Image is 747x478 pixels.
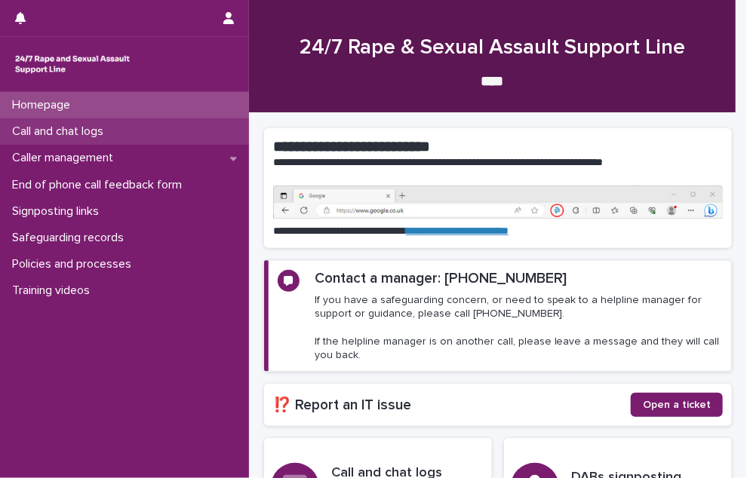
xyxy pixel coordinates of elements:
[6,257,143,271] p: Policies and processes
[6,204,111,219] p: Signposting links
[6,98,82,112] p: Homepage
[273,397,631,414] h2: ⁉️ Report an IT issue
[631,393,723,417] a: Open a ticket
[12,49,133,79] img: rhQMoQhaT3yELyF149Cw
[264,35,721,61] h1: 24/7 Rape & Sexual Assault Support Line
[6,283,102,298] p: Training videos
[6,231,136,245] p: Safeguarding records
[273,185,723,219] img: https%3A%2F%2Fcdn.document360.io%2F0deca9d6-0dac-4e56-9e8f-8d9979bfce0e%2FImages%2FDocumentation%...
[6,178,194,192] p: End of phone call feedback form
[315,293,722,362] p: If you have a safeguarding concern, or need to speak to a helpline manager for support or guidanc...
[315,270,567,287] h2: Contact a manager: [PHONE_NUMBER]
[6,151,125,165] p: Caller management
[6,124,115,139] p: Call and chat logs
[643,400,711,410] span: Open a ticket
